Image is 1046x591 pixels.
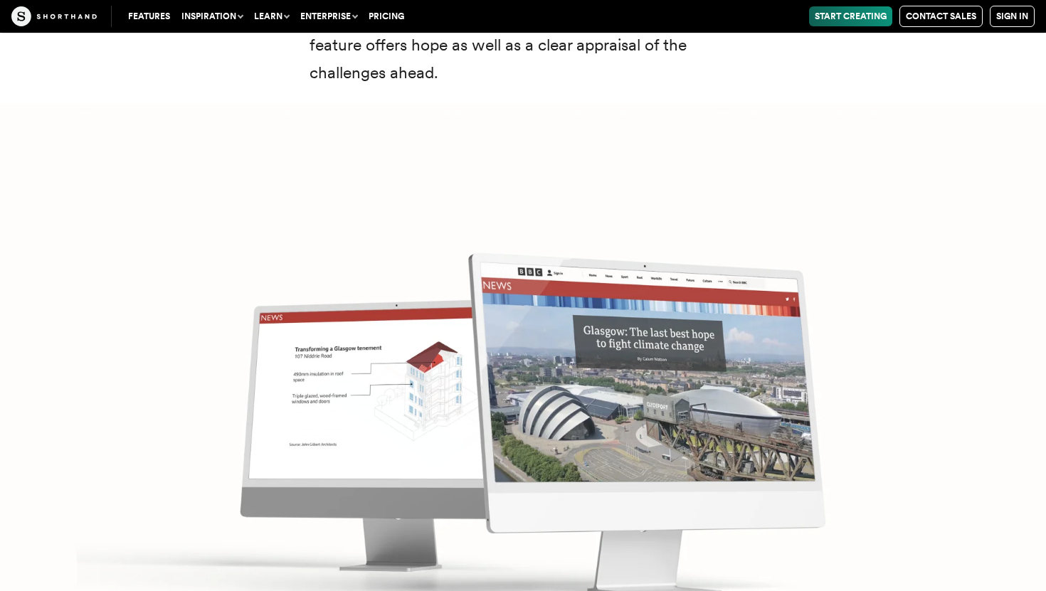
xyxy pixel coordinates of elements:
[363,6,410,26] a: Pricing
[11,6,97,26] img: The Craft
[310,4,736,87] p: And, like the most effective climate change stories, the feature offers hope as well as a clear a...
[295,6,363,26] button: Enterprise
[990,6,1035,27] a: Sign in
[809,6,892,26] a: Start Creating
[122,6,176,26] a: Features
[248,6,295,26] button: Learn
[176,6,248,26] button: Inspiration
[899,6,983,27] a: Contact Sales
